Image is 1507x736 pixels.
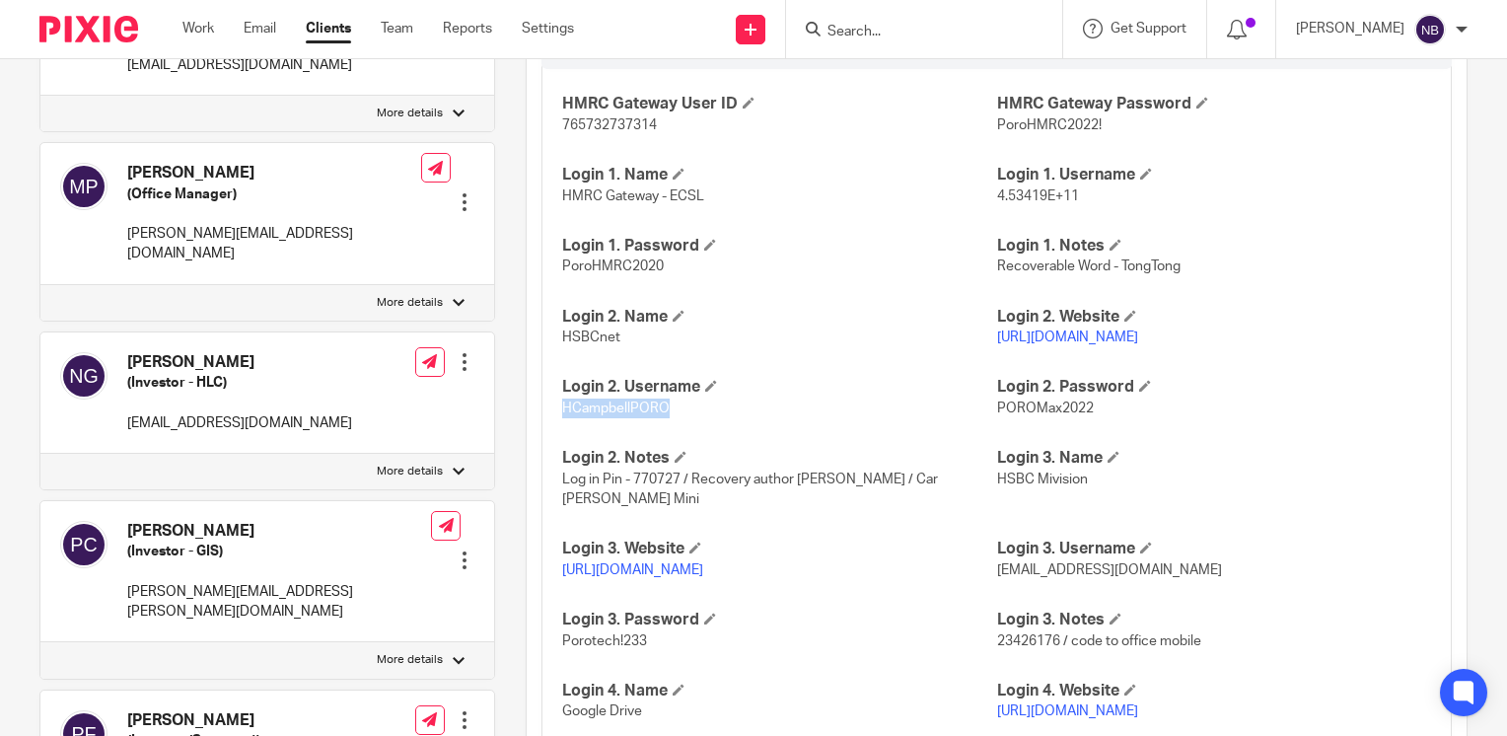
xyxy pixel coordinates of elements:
[997,610,1431,630] h4: Login 3. Notes
[997,331,1138,344] a: [URL][DOMAIN_NAME]
[39,16,138,42] img: Pixie
[997,307,1431,328] h4: Login 2. Website
[377,295,443,311] p: More details
[562,473,938,506] span: Log in Pin - 770727 / Recovery author [PERSON_NAME] / Car [PERSON_NAME] Mini
[127,224,421,264] p: [PERSON_NAME][EMAIL_ADDRESS][DOMAIN_NAME]
[997,165,1431,185] h4: Login 1. Username
[60,163,108,210] img: svg%3E
[562,165,996,185] h4: Login 1. Name
[562,94,996,114] h4: HMRC Gateway User ID
[182,19,214,38] a: Work
[997,563,1222,577] span: [EMAIL_ADDRESS][DOMAIN_NAME]
[127,163,421,184] h4: [PERSON_NAME]
[562,634,647,648] span: Porotech!233
[60,521,108,568] img: svg%3E
[443,19,492,38] a: Reports
[997,704,1138,718] a: [URL][DOMAIN_NAME]
[562,563,703,577] a: [URL][DOMAIN_NAME]
[127,373,352,393] h5: (Investor - HLC)
[997,473,1088,486] span: HSBC Mivision
[562,307,996,328] h4: Login 2. Name
[377,106,443,121] p: More details
[127,352,352,373] h4: [PERSON_NAME]
[377,464,443,479] p: More details
[306,19,351,38] a: Clients
[562,681,996,701] h4: Login 4. Name
[562,377,996,398] h4: Login 2. Username
[997,118,1102,132] span: PoroHMRC2022!
[127,521,431,542] h4: [PERSON_NAME]
[127,184,421,204] h5: (Office Manager)
[562,539,996,559] h4: Login 3. Website
[1414,14,1446,45] img: svg%3E
[997,402,1094,415] span: POROMax2022
[60,352,108,400] img: svg%3E
[127,710,352,731] h4: [PERSON_NAME]
[244,19,276,38] a: Email
[562,118,657,132] span: 765732737314
[377,652,443,668] p: More details
[562,448,996,469] h4: Login 2. Notes
[562,236,996,257] h4: Login 1. Password
[381,19,413,38] a: Team
[562,189,704,203] span: HMRC Gateway - ECSL
[1296,19,1404,38] p: [PERSON_NAME]
[997,94,1431,114] h4: HMRC Gateway Password
[997,539,1431,559] h4: Login 3. Username
[562,402,670,415] span: HCampbellPORO
[127,413,352,433] p: [EMAIL_ADDRESS][DOMAIN_NAME]
[562,331,620,344] span: HSBCnet
[522,19,574,38] a: Settings
[825,24,1003,41] input: Search
[1111,22,1186,36] span: Get Support
[997,448,1431,469] h4: Login 3. Name
[127,55,352,75] p: [EMAIL_ADDRESS][DOMAIN_NAME]
[562,610,996,630] h4: Login 3. Password
[997,634,1201,648] span: 23426176 / code to office mobile
[997,189,1079,203] span: 4.53419E+11
[127,542,431,561] h5: (Investor - GIS)
[997,259,1181,273] span: Recoverable Word - TongTong
[562,259,664,273] span: PoroHMRC2020
[997,377,1431,398] h4: Login 2. Password
[997,681,1431,701] h4: Login 4. Website
[562,704,642,718] span: Google Drive
[997,236,1431,257] h4: Login 1. Notes
[127,582,431,623] p: [PERSON_NAME][EMAIL_ADDRESS][PERSON_NAME][DOMAIN_NAME]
